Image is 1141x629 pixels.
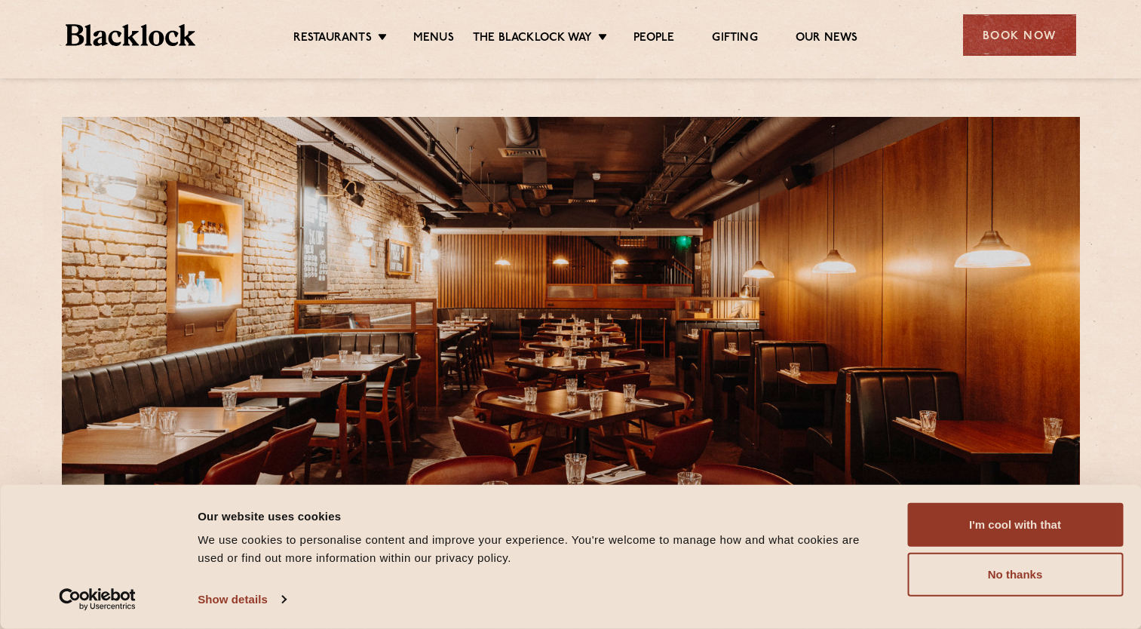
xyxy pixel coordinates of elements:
[473,31,592,48] a: The Blacklock Way
[293,31,372,48] a: Restaurants
[413,31,454,48] a: Menus
[963,14,1076,56] div: Book Now
[32,588,164,611] a: Usercentrics Cookiebot - opens in a new window
[66,24,196,46] img: BL_Textured_Logo-footer-cropped.svg
[907,553,1123,597] button: No thanks
[633,31,674,48] a: People
[796,31,858,48] a: Our News
[198,531,873,567] div: We use cookies to personalise content and improve your experience. You're welcome to manage how a...
[712,31,757,48] a: Gifting
[907,503,1123,547] button: I'm cool with that
[198,507,873,525] div: Our website uses cookies
[198,588,285,611] a: Show details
